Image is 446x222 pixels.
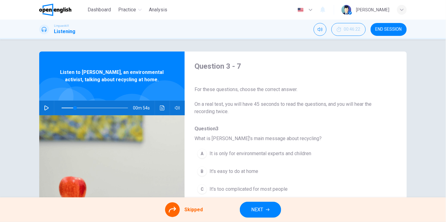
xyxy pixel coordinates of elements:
span: Practice [119,6,136,13]
button: 00:46:22 [331,23,366,36]
span: Linguaskill [54,24,69,28]
span: On a real test, you will have 45 seconds to read the questions, and you will hear the recording t... [195,101,387,115]
button: Analysis [147,4,170,15]
button: Dashboard [85,4,114,15]
div: [PERSON_NAME] [356,6,390,13]
span: 00m 54s [133,101,155,115]
img: Profile picture [342,5,351,15]
div: Hide [331,23,366,36]
button: Practice [116,4,144,15]
span: NEXT [251,205,263,214]
button: END SESSION [371,23,407,36]
button: NEXT [240,202,281,218]
span: For these questions, choose the correct answer. [195,86,387,93]
span: Dashboard [88,6,111,13]
a: OpenEnglish logo [39,4,85,16]
span: 00:46:22 [344,27,361,32]
span: Skipped [185,206,203,213]
span: Listen to [PERSON_NAME], an environmental activist, talking about recycling at home. [59,69,165,83]
h1: Listening [54,28,75,35]
h4: Question 3 - 7 [195,61,387,71]
span: Question 3 [195,125,387,132]
img: en [297,8,304,12]
div: Mute [314,23,327,36]
img: OpenEnglish logo [39,4,71,16]
button: Click to see the audio transcription [157,101,167,115]
span: What is [PERSON_NAME]'s main message about recycling? [195,135,387,142]
span: END SESSION [376,27,402,32]
span: Analysis [149,6,168,13]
